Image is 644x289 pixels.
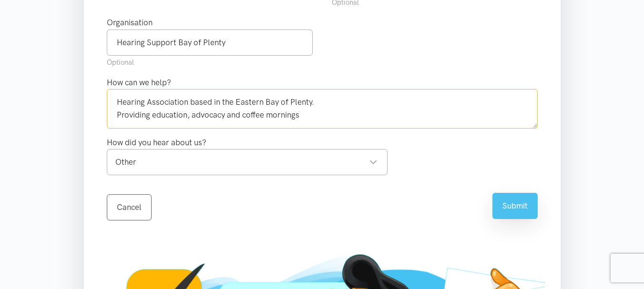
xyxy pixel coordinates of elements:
div: Other [115,156,378,169]
button: Submit [492,193,538,219]
label: How did you hear about us? [107,136,206,149]
label: Organisation [107,16,153,29]
a: Cancel [107,194,152,220]
small: Optional [107,58,134,67]
label: How can we help? [107,76,171,89]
